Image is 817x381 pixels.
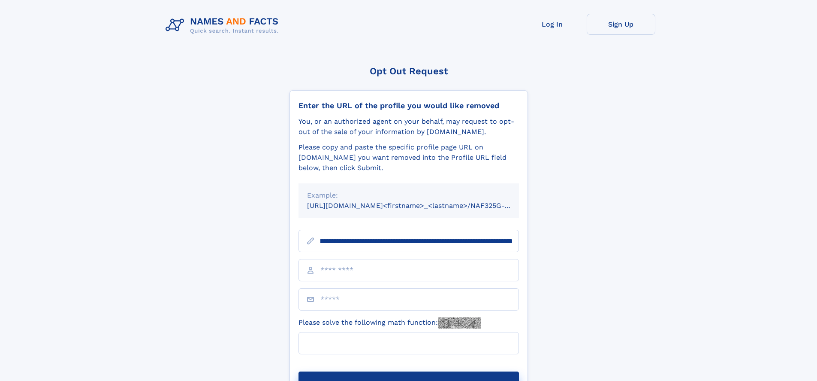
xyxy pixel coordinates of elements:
[307,201,535,210] small: [URL][DOMAIN_NAME]<firstname>_<lastname>/NAF325G-xxxxxxxx
[518,14,587,35] a: Log In
[162,14,286,37] img: Logo Names and Facts
[289,66,528,76] div: Opt Out Request
[298,317,481,329] label: Please solve the following math function:
[307,190,510,201] div: Example:
[298,116,519,137] div: You, or an authorized agent on your behalf, may request to opt-out of the sale of your informatio...
[587,14,655,35] a: Sign Up
[298,142,519,173] div: Please copy and paste the specific profile page URL on [DOMAIN_NAME] you want removed into the Pr...
[298,101,519,110] div: Enter the URL of the profile you would like removed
